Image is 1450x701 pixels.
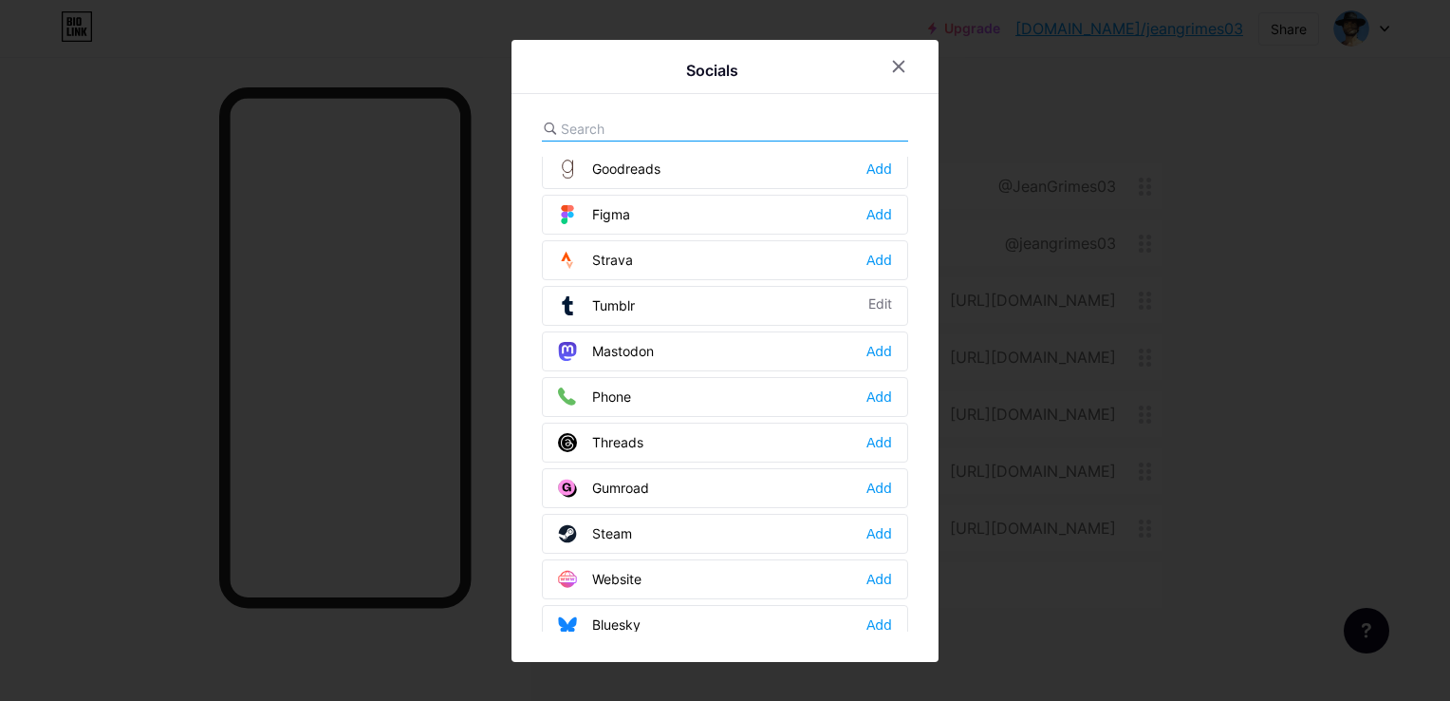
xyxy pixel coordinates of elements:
[561,119,771,139] input: Search
[866,342,892,361] div: Add
[866,205,892,224] div: Add
[866,616,892,635] div: Add
[558,388,631,407] div: Phone
[558,570,641,589] div: Website
[866,524,892,543] div: Add
[558,524,632,543] div: Steam
[686,59,738,82] div: Socials
[868,296,892,315] div: Edit
[558,433,643,452] div: Threads
[558,251,633,270] div: Strava
[866,433,892,452] div: Add
[558,479,649,498] div: Gumroad
[866,160,892,179] div: Add
[558,160,660,179] div: Goodreads
[866,251,892,270] div: Add
[866,388,892,407] div: Add
[866,479,892,498] div: Add
[866,570,892,589] div: Add
[558,205,630,224] div: Figma
[558,616,641,635] div: Bluesky
[558,296,635,315] div: Tumblr
[558,342,654,361] div: Mastodon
